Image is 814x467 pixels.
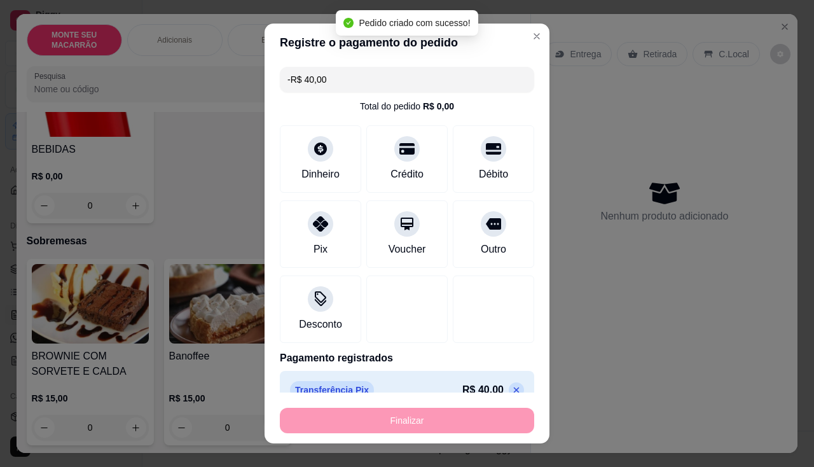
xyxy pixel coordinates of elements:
p: R$ 40,00 [462,382,504,398]
input: Ex.: hambúrguer de cordeiro [287,67,527,92]
div: Crédito [390,167,424,182]
div: Outro [481,242,506,257]
header: Registre o pagamento do pedido [265,24,549,62]
div: Total do pedido [360,100,454,113]
div: Desconto [299,317,342,332]
div: Dinheiro [301,167,340,182]
p: Transferência Pix [290,381,374,399]
div: Pix [314,242,328,257]
span: Pedido criado com sucesso! [359,18,470,28]
span: check-circle [343,18,354,28]
div: Débito [479,167,508,182]
p: Pagamento registrados [280,351,534,366]
div: R$ 0,00 [423,100,454,113]
div: Voucher [389,242,426,257]
button: Close [527,26,547,46]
